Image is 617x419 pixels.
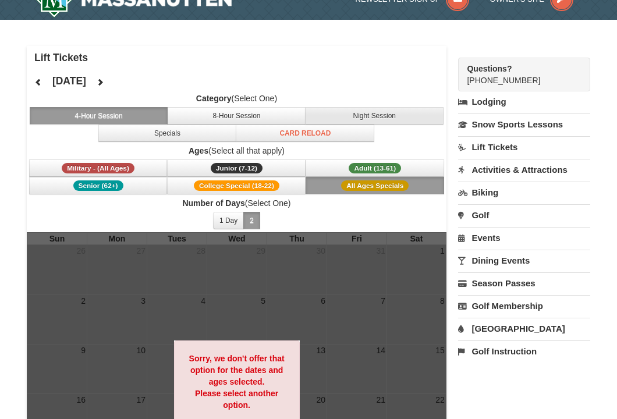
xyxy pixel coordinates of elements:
span: Adult (13-61) [349,163,401,173]
span: Junior (7-12) [211,163,263,173]
label: (Select One) [27,197,446,209]
span: Senior (62+) [73,180,123,191]
button: 2 [243,212,260,229]
a: Dining Events [458,250,590,271]
a: Lodging [458,91,590,112]
button: 8-Hour Session [167,107,306,125]
button: Military - (All Ages) [29,159,168,177]
a: Biking [458,182,590,203]
strong: Sorry, we don't offer that option for the dates and ages selected. Please select another option. [189,354,285,410]
button: 1 Day [213,212,244,229]
label: (Select all that apply) [27,145,446,157]
a: Golf [458,204,590,226]
a: Activities & Attractions [458,159,590,180]
a: Snow Sports Lessons [458,113,590,135]
span: Military - (All Ages) [62,163,134,173]
a: Golf Instruction [458,340,590,362]
h4: Lift Tickets [34,52,446,63]
button: Junior (7-12) [167,159,306,177]
strong: Category [196,94,232,103]
a: Events [458,227,590,248]
strong: Ages [189,146,208,155]
h4: [DATE] [52,75,86,87]
a: Golf Membership [458,295,590,317]
strong: Number of Days [182,198,244,208]
a: [GEOGRAPHIC_DATA] [458,318,590,339]
button: 4-Hour Session [30,107,168,125]
span: College Special (18-22) [194,180,279,191]
span: All Ages Specials [341,180,409,191]
a: Lift Tickets [458,136,590,158]
button: Night Session [305,107,444,125]
a: Season Passes [458,272,590,294]
button: Senior (62+) [29,177,168,194]
button: Specials [98,125,237,142]
span: [PHONE_NUMBER] [467,63,569,85]
button: College Special (18-22) [167,177,306,194]
button: All Ages Specials [306,177,444,194]
button: Card Reload [236,125,374,142]
strong: Questions? [467,64,512,73]
button: Adult (13-61) [306,159,444,177]
label: (Select One) [27,93,446,104]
